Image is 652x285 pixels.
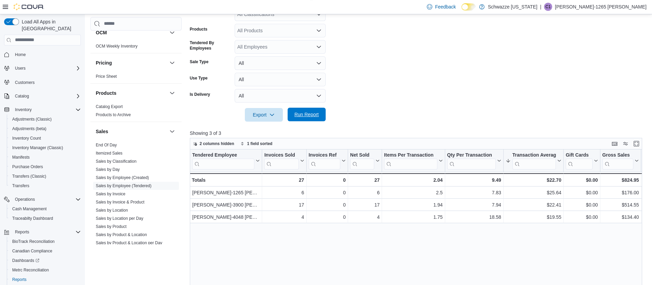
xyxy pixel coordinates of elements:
[15,66,25,71] span: Users
[384,201,442,209] div: 1.94
[10,256,42,265] a: Dashboards
[10,172,49,180] a: Transfers (Classic)
[264,201,304,209] div: 17
[12,206,47,212] span: Cash Management
[7,172,84,181] button: Transfers (Classic)
[566,152,593,159] div: Gift Cards
[10,275,81,284] span: Reports
[96,232,147,237] a: Sales by Product & Location
[10,125,49,133] a: Adjustments (beta)
[7,275,84,284] button: Reports
[14,3,44,10] img: Cova
[294,111,319,118] span: Run Report
[602,189,639,197] div: $176.00
[90,103,182,122] div: Products
[288,108,326,121] button: Run Report
[192,152,260,170] button: Tendered Employee
[10,153,32,161] a: Manifests
[308,189,345,197] div: 0
[10,134,44,142] a: Inventory Count
[190,40,232,51] label: Tendered By Employees
[602,201,639,209] div: $514.55
[512,152,556,170] div: Transaction Average
[12,78,81,86] span: Customers
[264,152,304,170] button: Invoices Sold
[96,112,131,117] a: Products to Archive
[384,213,442,221] div: 1.75
[96,143,117,147] a: End Of Day
[632,140,640,148] button: Enter fullscreen
[10,144,66,152] a: Inventory Manager (Classic)
[96,44,138,49] a: OCM Weekly Inventory
[447,189,501,197] div: 7.83
[96,216,143,221] a: Sales by Location per Day
[10,205,81,213] span: Cash Management
[350,176,380,184] div: 27
[316,12,322,17] button: Open list of options
[264,176,304,184] div: 27
[235,89,326,103] button: All
[10,266,81,274] span: Metrc Reconciliation
[12,239,55,244] span: BioTrack Reconciliation
[602,152,633,170] div: Gross Sales
[10,205,49,213] a: Cash Management
[12,145,63,150] span: Inventory Manager (Classic)
[96,159,137,164] a: Sales by Classification
[96,192,125,196] a: Sales by Invoice
[15,80,35,85] span: Customers
[10,115,54,123] a: Adjustments (Classic)
[384,176,442,184] div: 2.04
[447,152,495,170] div: Qty Per Transaction
[7,265,84,275] button: Metrc Reconciliation
[10,214,81,222] span: Traceabilty Dashboard
[10,153,81,161] span: Manifests
[12,267,49,273] span: Metrc Reconciliation
[350,213,380,221] div: 4
[308,213,345,221] div: 0
[461,3,476,11] input: Dark Mode
[249,108,279,122] span: Export
[96,43,138,49] span: OCM Weekly Inventory
[90,42,182,53] div: OCM
[7,124,84,133] button: Adjustments (beta)
[447,152,495,159] div: Qty Per Transaction
[96,167,120,172] span: Sales by Day
[96,224,127,229] span: Sales by Product
[12,155,30,160] span: Manifests
[7,214,84,223] button: Traceabilty Dashboard
[10,172,81,180] span: Transfers (Classic)
[506,189,561,197] div: $25.64
[1,195,84,204] button: Operations
[7,256,84,265] a: Dashboards
[12,50,81,59] span: Home
[96,151,123,156] a: Itemized Sales
[12,183,29,189] span: Transfers
[200,141,234,146] span: 2 columns hidden
[15,107,32,112] span: Inventory
[96,74,117,79] span: Price Sheet
[350,152,380,170] button: Net Sold
[12,195,81,203] span: Operations
[10,125,81,133] span: Adjustments (beta)
[168,127,176,136] button: Sales
[611,140,619,148] button: Keyboard shortcuts
[90,141,182,258] div: Sales
[10,163,81,171] span: Purchase Orders
[10,266,52,274] a: Metrc Reconciliation
[488,3,538,11] p: Schwazze [US_STATE]
[7,114,84,124] button: Adjustments (Classic)
[96,104,123,109] span: Catalog Export
[168,29,176,37] button: OCM
[235,56,326,70] button: All
[308,152,340,170] div: Invoices Ref
[192,189,260,197] div: [PERSON_NAME]-1265 [PERSON_NAME]
[602,152,639,170] button: Gross Sales
[350,152,374,170] div: Net Sold
[245,108,283,122] button: Export
[7,133,84,143] button: Inventory Count
[12,216,53,221] span: Traceabilty Dashboard
[10,134,81,142] span: Inventory Count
